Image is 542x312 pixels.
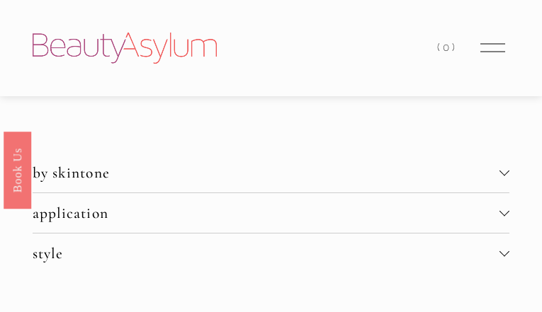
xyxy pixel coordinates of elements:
[4,131,31,208] a: Book Us
[33,163,499,182] span: by skintone
[452,41,458,54] span: )
[33,244,499,262] span: style
[33,153,509,192] button: by skintone
[437,38,457,57] a: 0 items in cart
[33,204,499,222] span: application
[33,33,217,64] img: Beauty Asylum | Bridal Hair &amp; Makeup Charlotte &amp; Atlanta
[443,41,452,54] span: 0
[33,233,509,273] button: style
[33,193,509,233] button: application
[437,41,443,54] span: (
